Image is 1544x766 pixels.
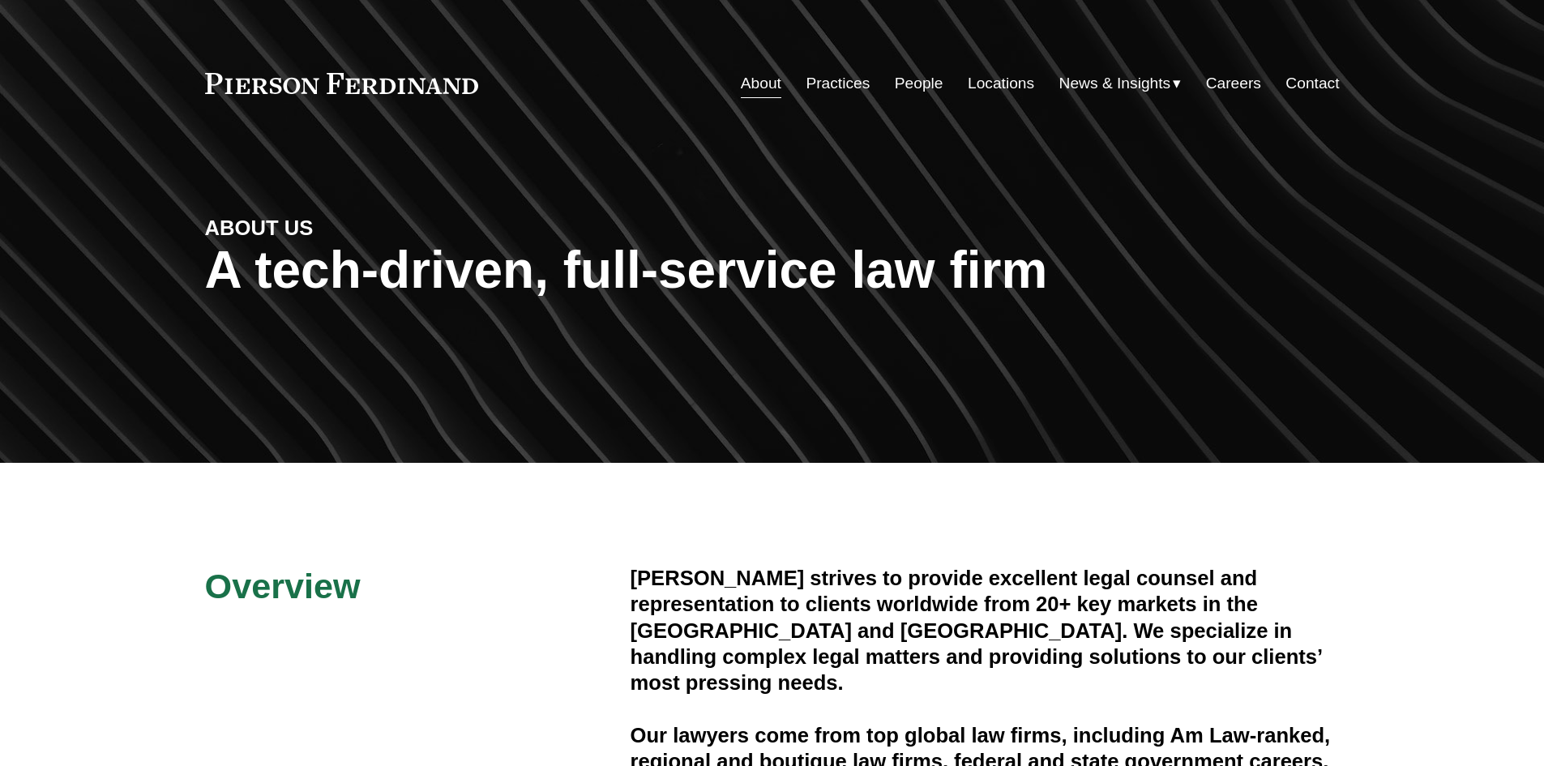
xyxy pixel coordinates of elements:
h1: A tech-driven, full-service law firm [205,241,1340,300]
a: Locations [968,68,1034,99]
a: About [741,68,781,99]
a: People [895,68,943,99]
span: News & Insights [1059,70,1171,98]
strong: ABOUT US [205,216,314,239]
span: Overview [205,567,361,606]
h4: [PERSON_NAME] strives to provide excellent legal counsel and representation to clients worldwide ... [631,565,1340,696]
a: Practices [806,68,870,99]
a: Contact [1285,68,1339,99]
a: folder dropdown [1059,68,1182,99]
a: Careers [1206,68,1261,99]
